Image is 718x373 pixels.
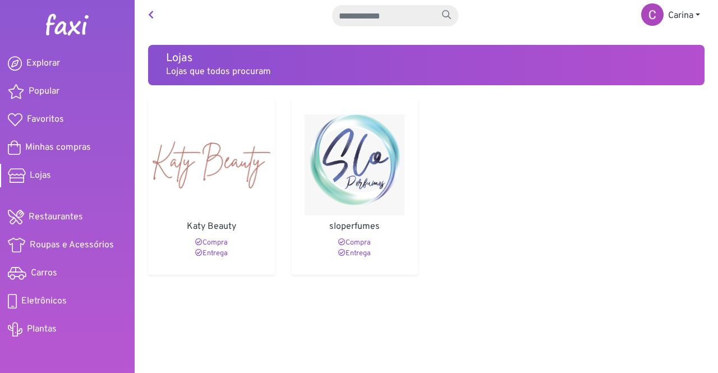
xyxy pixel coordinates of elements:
p: Lojas que todos procuram [166,65,687,79]
p: Entrega [296,248,414,259]
p: Entrega [153,248,270,259]
span: Lojas [30,169,51,182]
p: Compra [153,238,270,248]
img: sloperfumes [296,114,414,215]
p: sloperfumes [296,220,414,233]
span: Popular [29,85,59,98]
a: Katy Beauty Katy Beauty Compra Entrega [148,99,275,275]
span: Favoritos [27,113,64,126]
a: sloperfumes sloperfumes Compra Entrega [292,99,418,275]
span: Eletrônicos [21,294,67,308]
span: Carros [31,266,57,280]
span: Plantas [27,323,57,336]
h5: Lojas [166,52,687,65]
p: Compra [296,238,414,248]
span: Roupas e Acessórios [30,238,114,252]
span: Carina [668,10,693,21]
p: Katy Beauty [153,220,270,233]
span: Explorar [26,57,60,70]
a: Carina [632,4,709,27]
img: Katy Beauty [153,114,270,215]
span: Minhas compras [25,141,91,154]
span: Restaurantes [29,210,83,224]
